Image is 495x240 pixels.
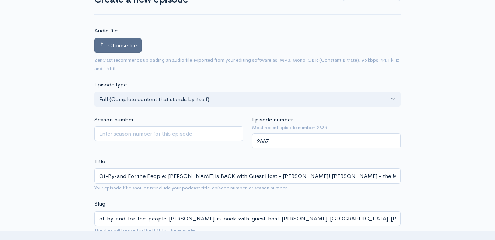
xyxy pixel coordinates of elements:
input: Enter season number for this episode [94,126,243,141]
div: Full (Complete content that stands by itself) [99,95,389,104]
label: Title [94,157,105,166]
label: Episode type [94,80,127,89]
span: Choose file [108,42,137,49]
small: ZenCast recommends uploading an audio file exported from your editing software as: MP3, Mono, CBR... [94,57,399,72]
input: title-of-episode [94,211,401,226]
small: Your episode title should include your podcast title, episode number, or season number. [94,185,288,191]
input: Enter episode number [252,133,401,148]
small: The slug will be used in the URL for the episode. [94,227,196,233]
label: Season number [94,116,133,124]
label: Audio file [94,27,118,35]
label: Episode number [252,116,293,124]
label: Slug [94,200,105,208]
input: What is the episode's title? [94,168,401,184]
strong: not [147,185,155,191]
button: Full (Complete content that stands by itself) [94,92,401,107]
small: Most recent episode number: 2336 [252,124,401,131]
